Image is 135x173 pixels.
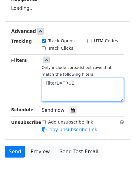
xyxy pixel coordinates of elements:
[48,119,93,125] label: Add unsubscribe link
[42,65,112,77] small: Only include spreadsheet rows that match the following filters:
[55,146,102,158] a: Send Test Email
[11,39,32,44] strong: Tracking
[11,28,124,35] h5: Advanced
[42,108,65,113] span: Send now
[94,38,118,44] label: UTM Codes
[11,58,27,63] strong: Filters
[5,146,25,158] a: Send
[48,38,75,44] label: Track Opens
[48,45,74,52] label: Track Clicks
[104,143,135,173] iframe: Chat Widget
[27,146,54,158] a: Preview
[11,120,41,125] strong: Unsubscribe
[42,127,97,133] a: Copy unsubscribe link
[11,107,33,112] strong: Schedule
